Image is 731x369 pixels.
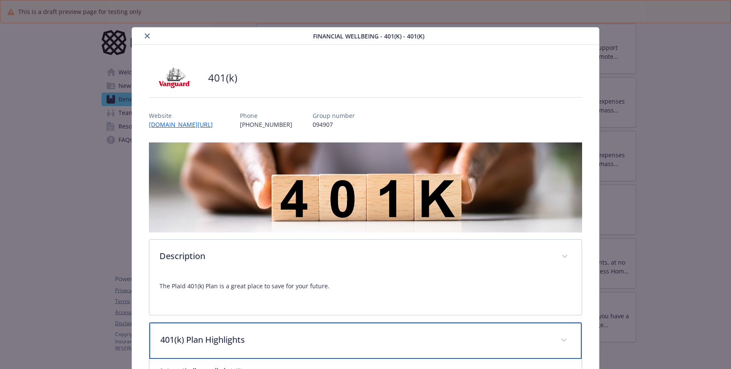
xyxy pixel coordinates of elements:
span: Financial Wellbeing - 401(k) - 401(k) [313,32,424,41]
button: close [142,31,152,41]
p: The Plaid 401(k) Plan is a great place to save for your future. [159,281,572,291]
p: Description [159,250,551,262]
h2: 401(k) [208,71,237,85]
div: Description [149,240,582,274]
p: Group number [313,111,355,120]
img: banner [149,142,582,232]
a: [DOMAIN_NAME][URL] [149,120,220,128]
p: [PHONE_NUMBER] [240,120,292,129]
div: Description [149,274,582,315]
p: Website [149,111,220,120]
p: 094907 [313,120,355,129]
p: Phone [240,111,292,120]
div: 401(k) Plan Highlights [149,323,582,359]
img: Vanguard [149,65,200,90]
p: 401(k) Plan Highlights [160,333,550,346]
